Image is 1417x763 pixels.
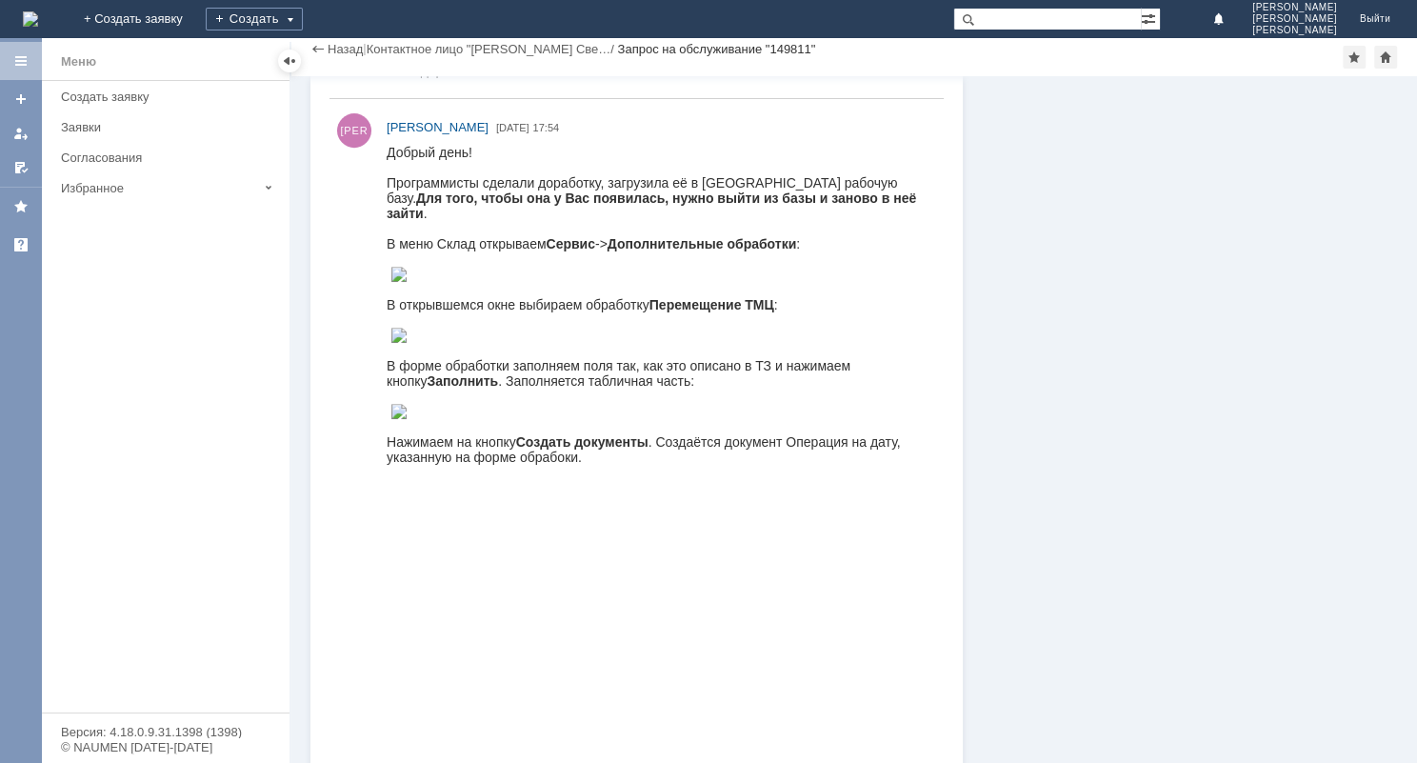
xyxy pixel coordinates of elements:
[367,42,611,56] a: Контактное лицо "[PERSON_NAME] Све…
[53,82,286,111] a: Создать заявку
[61,726,270,738] div: Версия: 4.18.0.9.31.1398 (1398)
[617,42,815,56] div: Запрос на обслуживание "149811"
[1343,46,1366,69] div: Добавить в избранное
[160,91,209,107] strong: Сервис
[61,90,278,104] div: Создать заявку
[53,112,286,142] a: Заявки
[5,183,20,198] img: download
[5,259,536,274] img: download
[53,143,286,172] a: Согласования
[6,152,36,183] a: Мои согласования
[387,120,489,134] span: [PERSON_NAME]
[1141,9,1160,27] span: Расширенный поиск
[61,181,257,195] div: Избранное
[367,42,618,56] div: /
[5,122,536,137] img: download
[278,50,301,72] div: Скрыть меню
[1252,13,1337,25] span: [PERSON_NAME]
[130,290,262,305] strong: Создать документы
[206,8,303,30] div: Создать
[23,11,38,27] a: Перейти на домашнюю страницу
[363,41,366,55] div: |
[61,741,270,753] div: © NAUMEN [DATE]-[DATE]
[1252,25,1337,36] span: [PERSON_NAME]
[41,229,112,244] strong: Заполнить
[533,122,560,133] span: 17:54
[221,91,409,107] strong: Дополнительные обработки
[328,42,363,56] a: Назад
[1374,46,1397,69] div: Сделать домашней страницей
[61,50,96,73] div: Меню
[6,84,36,114] a: Создать заявку
[6,118,36,149] a: Мои заявки
[23,11,38,27] img: logo
[496,122,529,133] span: [DATE]
[387,118,489,137] a: [PERSON_NAME]
[6,230,36,260] a: Сервис Деск
[1252,2,1337,13] span: [PERSON_NAME]
[5,30,599,46] img: download
[61,151,278,165] div: Согласования
[61,120,278,134] div: Заявки
[263,152,388,168] strong: Перемещение ТМЦ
